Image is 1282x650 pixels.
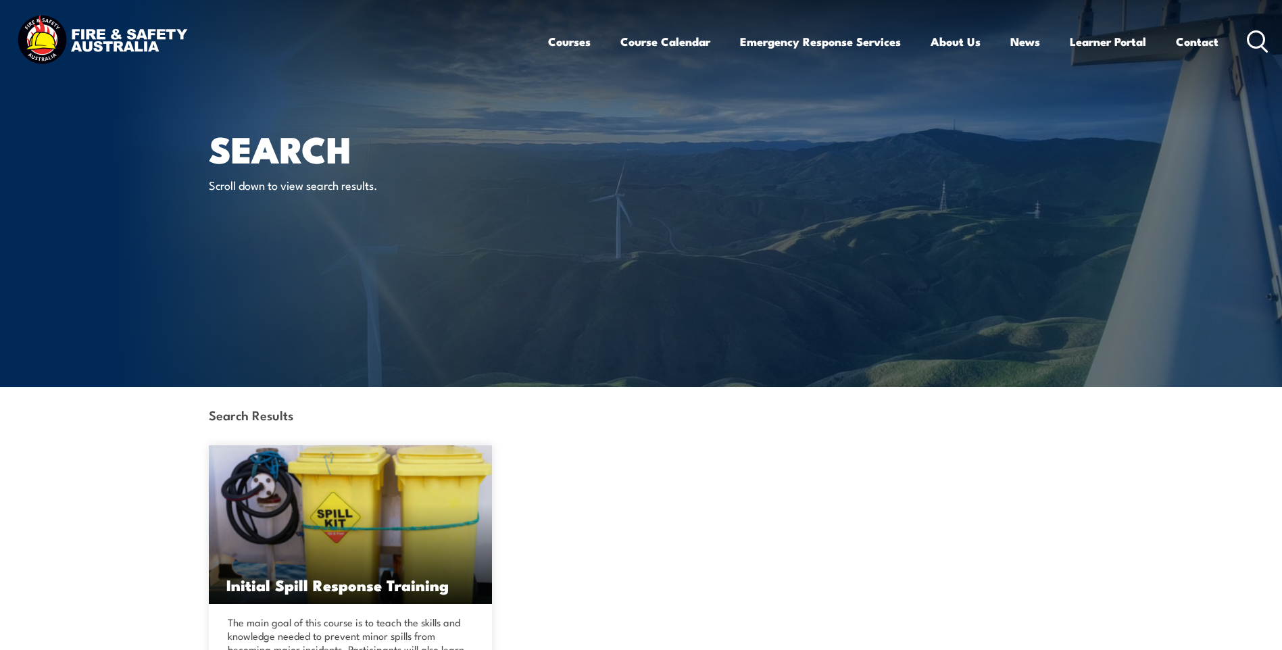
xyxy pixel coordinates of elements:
[209,177,455,193] p: Scroll down to view search results.
[226,577,475,593] h3: Initial Spill Response Training
[1010,24,1040,59] a: News
[1176,24,1218,59] a: Contact
[209,445,493,604] img: Initial Spill Response
[1070,24,1146,59] a: Learner Portal
[620,24,710,59] a: Course Calendar
[548,24,591,59] a: Courses
[209,445,493,604] a: Initial Spill Response Training
[931,24,981,59] a: About Us
[740,24,901,59] a: Emergency Response Services
[209,405,293,424] strong: Search Results
[209,132,543,164] h1: Search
